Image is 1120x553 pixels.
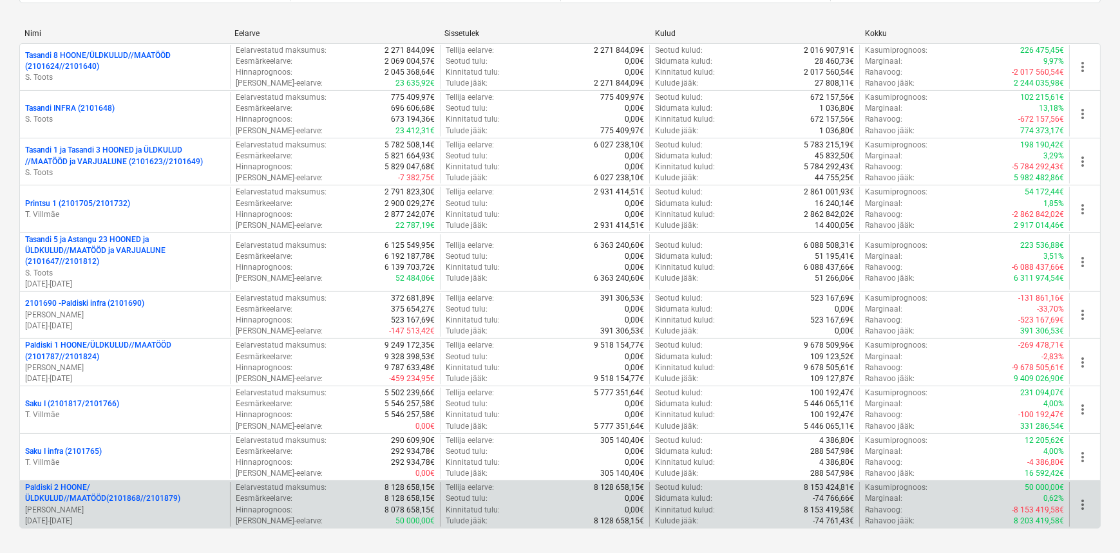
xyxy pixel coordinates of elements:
[865,187,927,198] p: Kasumiprognoos :
[655,114,715,125] p: Kinnitatud kulud :
[25,234,225,290] div: Tasandi 5 ja Astangu 23 HOONED ja ÜLDKULUD//MAATÖÖD ja VARJUALUNE (2101647//2101812)S. Toots[DATE...
[655,151,712,162] p: Sidumata kulud :
[625,251,644,262] p: 0,00€
[446,78,488,89] p: Tulude jääk :
[234,29,434,38] div: Eelarve
[25,340,225,362] p: Paldiski 1 HOONE/ÜLDKULUD//MAATÖÖD (2101787//2101824)
[395,220,435,231] p: 22 787,19€
[625,56,644,67] p: 0,00€
[446,398,488,409] p: Seotud tulu :
[384,162,435,173] p: 5 829 047,68€
[446,45,494,56] p: Tellija eelarve :
[25,279,225,290] p: [DATE] - [DATE]
[25,362,225,373] p: [PERSON_NAME]
[1020,240,1064,251] p: 223 536,88€
[819,103,854,114] p: 1 036,80€
[236,315,292,326] p: Hinnaprognoos :
[1039,103,1064,114] p: 13,18%
[1075,59,1090,75] span: more_vert
[446,151,488,162] p: Seotud tulu :
[446,409,500,420] p: Kinnitatud tulu :
[600,126,644,136] p: 775 409,97€
[594,173,644,183] p: 6 027 238,10€
[1043,56,1064,67] p: 9,97%
[804,187,854,198] p: 2 861 001,93€
[810,92,854,103] p: 672 157,56€
[810,409,854,420] p: 100 192,47€
[236,45,327,56] p: Eelarvestatud maksumus :
[446,262,500,273] p: Kinnitatud tulu :
[625,209,644,220] p: 0,00€
[1014,273,1064,284] p: 6 311 974,54€
[655,362,715,373] p: Kinnitatud kulud :
[1075,202,1090,217] span: more_vert
[1075,402,1090,417] span: more_vert
[446,304,488,315] p: Seotud tulu :
[865,326,915,337] p: Rahavoo jääk :
[384,151,435,162] p: 5 821 664,93€
[446,273,488,284] p: Tulude jääk :
[236,114,292,125] p: Hinnaprognoos :
[25,457,225,468] p: T. Villmäe
[865,114,902,125] p: Rahavoog :
[594,340,644,351] p: 9 518 154,77€
[865,340,927,351] p: Kasumiprognoos :
[446,56,488,67] p: Seotud tulu :
[625,362,644,373] p: 0,00€
[25,103,225,125] div: Tasandi INFRA (2101648)S. Toots
[446,326,488,337] p: Tulude jääk :
[865,293,927,304] p: Kasumiprognoos :
[25,340,225,384] div: Paldiski 1 HOONE/ÜLDKULUD//MAATÖÖD (2101787//2101824)[PERSON_NAME][DATE]-[DATE]
[1012,162,1064,173] p: -5 784 292,43€
[1020,388,1064,398] p: 231 094,07€
[865,388,927,398] p: Kasumiprognoos :
[25,234,225,267] p: Tasandi 5 ja Astangu 23 HOONED ja ÜLDKULUD//MAATÖÖD ja VARJUALUNE (2101647//2101812)
[815,173,854,183] p: 44 755,25€
[600,326,644,337] p: 391 306,53€
[865,45,927,56] p: Kasumiprognoos :
[865,240,927,251] p: Kasumiprognoos :
[384,351,435,362] p: 9 328 398,53€
[236,362,292,373] p: Hinnaprognoos :
[815,273,854,284] p: 51 266,06€
[25,482,225,504] p: Paldiski 2 HOONE/ÜLDKULUD//MAATÖÖD(2101868//2101879)
[625,67,644,78] p: 0,00€
[655,126,698,136] p: Kulude jääk :
[25,103,115,114] p: Tasandi INFRA (2101648)
[810,373,854,384] p: 109 127,87€
[810,114,854,125] p: 672 157,56€
[865,103,902,114] p: Marginaal :
[594,45,644,56] p: 2 271 844,09€
[810,293,854,304] p: 523 167,69€
[655,273,698,284] p: Kulude jääk :
[655,315,715,326] p: Kinnitatud kulud :
[25,198,130,209] p: Printsu 1 (2101705/2101732)
[25,482,225,527] div: Paldiski 2 HOONE/ÜLDKULUD//MAATÖÖD(2101868//2101879)[PERSON_NAME][DATE]-[DATE]
[655,162,715,173] p: Kinnitatud kulud :
[865,56,902,67] p: Marginaal :
[25,398,119,409] p: Saku I (2101817/2101766)
[236,103,292,114] p: Eesmärkeelarve :
[1075,254,1090,270] span: more_vert
[384,362,435,373] p: 9 787 633,48€
[236,398,292,409] p: Eesmärkeelarve :
[865,92,927,103] p: Kasumiprognoos :
[655,326,698,337] p: Kulude jääk :
[865,162,902,173] p: Rahavoog :
[625,409,644,420] p: 0,00€
[1075,154,1090,169] span: more_vert
[655,67,715,78] p: Kinnitatud kulud :
[625,262,644,273] p: 0,00€
[389,326,435,337] p: -147 513,42€
[1018,315,1064,326] p: -523 167,69€
[1075,449,1090,465] span: more_vert
[625,315,644,326] p: 0,00€
[1020,45,1064,56] p: 226 475,45€
[804,362,854,373] p: 9 678 505,61€
[1075,497,1090,512] span: more_vert
[815,251,854,262] p: 51 195,41€
[446,114,500,125] p: Kinnitatud tulu :
[24,29,224,38] div: Nimi
[655,351,712,362] p: Sidumata kulud :
[236,388,327,398] p: Eelarvestatud maksumus :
